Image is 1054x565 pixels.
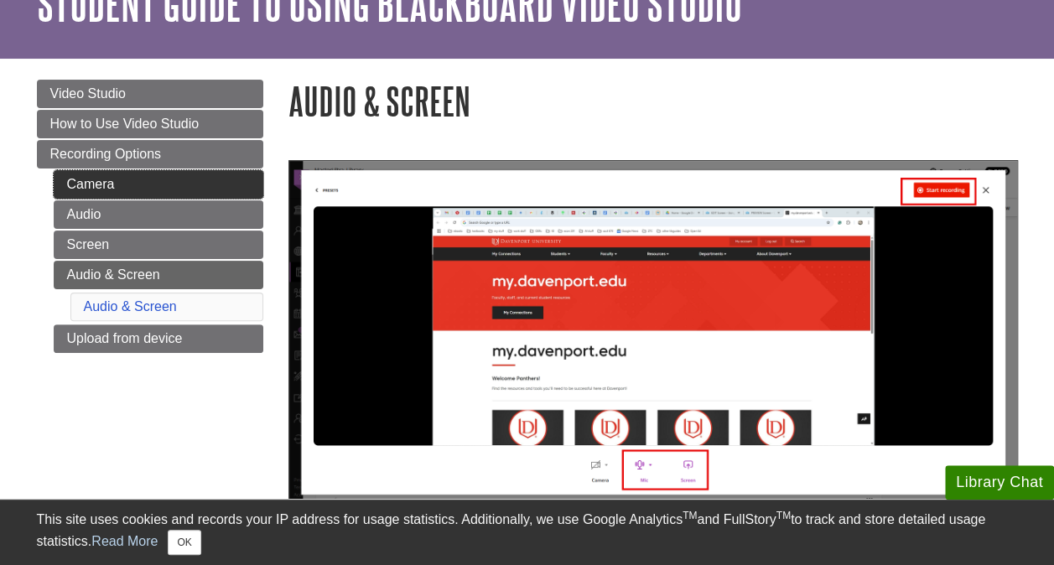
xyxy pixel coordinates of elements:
[54,324,263,353] a: Upload from device
[37,110,263,138] a: How to Use Video Studio
[683,510,697,521] sup: TM
[54,200,263,229] a: Audio
[91,534,158,548] a: Read More
[37,510,1018,555] div: This site uses cookies and records your IP address for usage statistics. Additionally, we use Goo...
[50,147,162,161] span: Recording Options
[50,86,126,101] span: Video Studio
[37,80,263,353] div: Guide Page Menu
[37,140,263,168] a: Recording Options
[168,530,200,555] button: Close
[288,80,1018,122] h1: Audio & Screen
[945,465,1054,500] button: Library Chat
[54,231,263,259] a: Screen
[50,117,200,131] span: How to Use Video Studio
[37,80,263,108] a: Video Studio
[54,170,263,199] a: Camera
[54,261,263,289] a: Audio & Screen
[776,510,791,521] sup: TM
[84,299,177,314] a: Audio & Screen
[288,160,1018,507] img: audio and screen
